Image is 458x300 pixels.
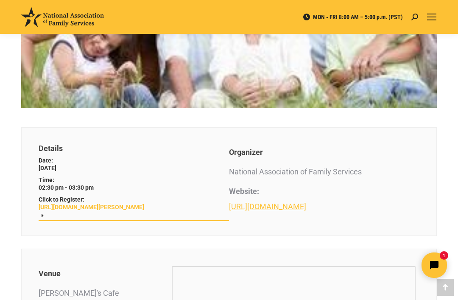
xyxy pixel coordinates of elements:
[308,245,454,285] iframe: Tidio Chat
[21,7,104,27] img: National Association of Family Services
[39,177,54,183] strong: Time:
[39,164,229,172] p: [DATE]
[427,12,437,22] a: Mobile menu icon
[39,145,419,160] div: Organizer
[39,157,53,164] strong: Date:
[302,13,403,21] span: MON - FRI 8:00 AM – 5:00 p.m. (PST)
[39,203,229,211] a: [URL][DOMAIN_NAME][PERSON_NAME]
[229,202,306,211] a: [URL][DOMAIN_NAME]
[39,164,419,179] p: National Association of Family Services
[39,196,84,203] strong: Click to Register:
[39,184,229,191] p: 02:30 pm - 03:30 pm
[39,184,419,199] strong: Website:
[39,145,229,152] div: Details
[39,266,172,281] div: Venue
